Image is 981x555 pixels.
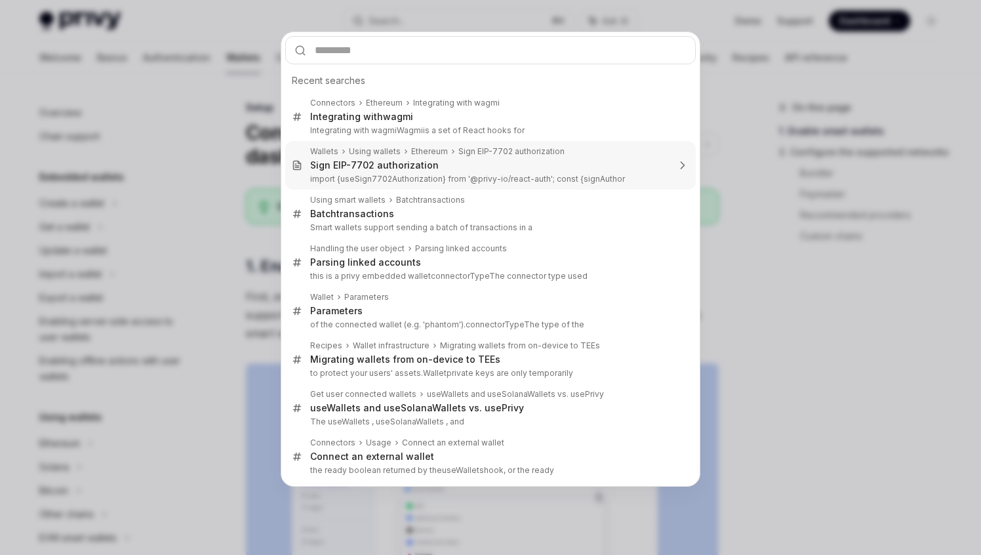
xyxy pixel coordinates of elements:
[310,174,668,184] p: import {useSign7702Authorization} from '@privy-io/react-auth'; const {
[442,465,484,475] b: useWallets
[423,368,447,378] b: Wallet
[310,111,413,123] div: Integrating with
[310,208,394,220] div: transactions
[415,243,507,254] div: Parsing linked accounts
[292,74,365,87] span: Recent searches
[466,319,524,329] b: connectorType
[383,111,413,122] b: wagmi
[310,305,363,317] div: Parameters
[310,402,524,414] div: s and useSolanaWallets vs. usePrivy
[310,451,434,462] div: Connect an external wallet
[396,195,418,205] b: Batch
[310,271,668,281] p: this is a privy embedded wallet The connector type used
[310,257,421,268] div: Parsing linked accounts
[366,98,403,108] div: Ethereum
[310,208,336,219] b: Batch
[402,438,504,448] div: Connect an external wallet
[310,354,500,365] div: Migrating wallets from on-device to TEEs
[411,146,448,157] div: Ethereum
[427,389,604,400] div: s and useSolanaWallets vs. usePrivy
[310,465,668,476] p: the ready boolean returned by the hook, or the ready
[349,146,401,157] div: Using wallets
[310,159,439,171] div: Sign EIP-7702 authorization
[397,125,423,135] b: Wagmi
[310,417,668,427] p: The useWallets , useSolanaWallets , and
[344,292,389,302] div: Parameters
[310,292,334,302] div: Wallet
[310,319,668,330] p: of the connected wallet (e.g. 'phantom'). The type of the
[427,389,464,399] b: useWallet
[310,222,668,233] p: Smart wallets support sending a batch of transactions in a
[310,146,338,157] div: Wallets
[310,340,342,351] div: Recipes
[310,368,668,379] p: to protect your users' assets. private keys are only temporarily
[458,146,565,157] div: Sign EIP-7702 authorization
[366,438,391,448] div: Usage
[310,389,416,400] div: Get user connected wallets
[310,125,668,136] p: Integrating with wagmi is a set of React hooks for
[440,340,600,351] div: Migrating wallets from on-device to TEEs
[584,174,625,184] b: signAuthor
[310,98,355,108] div: Connectors
[310,402,355,413] b: useWallet
[310,195,386,205] div: Using smart wallets
[413,98,500,108] div: Integrating with wagmi
[396,195,465,205] div: transactions
[310,438,355,448] div: Connectors
[431,271,489,281] b: connectorType
[310,243,405,254] div: Handling the user object
[353,340,430,351] div: Wallet infrastructure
